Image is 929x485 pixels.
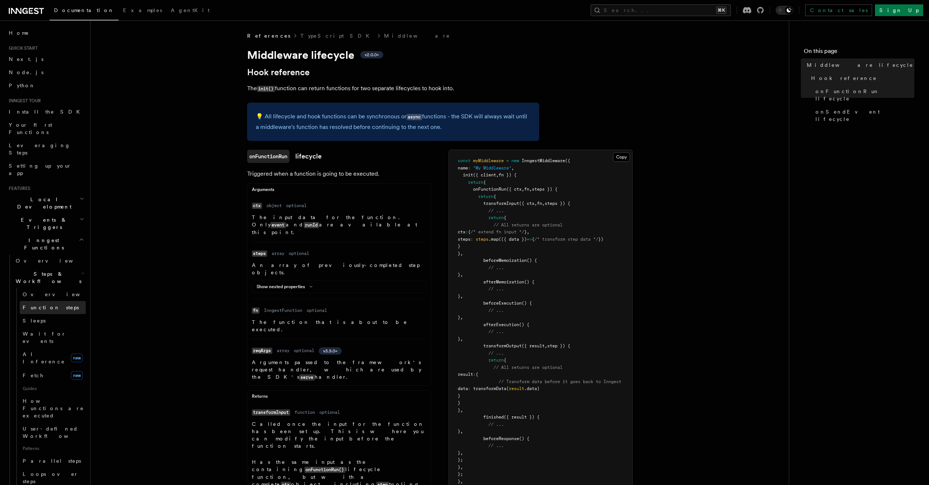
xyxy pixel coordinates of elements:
[488,308,504,313] span: // ...
[171,7,210,13] span: AgentKit
[458,372,473,377] span: result
[716,7,726,14] kbd: ⌘K
[247,393,431,402] div: Returns
[527,229,529,234] span: ,
[6,234,86,254] button: Inngest Functions
[598,237,603,242] span: })
[277,348,289,354] dd: array
[266,203,282,209] dd: object
[468,180,483,185] span: return
[119,2,166,20] a: Examples
[365,52,379,58] span: v2.0.0+
[473,386,506,391] span: transformData
[458,471,463,477] span: };
[6,118,86,139] a: Your first Functions
[13,267,86,288] button: Steps & Workflows
[488,286,504,291] span: // ...
[323,348,337,354] span: v3.9.0+
[252,203,262,209] code: ctx
[499,379,621,384] span: // Transform data before it goes back to Inngest
[13,254,86,267] a: Overview
[468,229,471,234] span: {
[9,83,35,88] span: Python
[304,222,319,228] code: runId
[522,187,524,192] span: ,
[813,105,914,126] a: onSendEvent lifecycle
[813,85,914,105] a: onFunctionRun lifecycle
[458,429,460,434] span: }
[504,215,506,220] span: {
[71,371,83,380] span: new
[6,98,41,104] span: Inngest tour
[264,308,302,313] dd: InngestFunction
[524,229,527,234] span: }
[471,229,524,234] span: /* extend fn input */
[299,374,315,381] code: serve
[875,4,923,16] a: Sign Up
[805,4,872,16] a: Contact sales
[483,343,522,348] span: transformOutput
[473,172,496,177] span: ({ client
[511,165,514,171] span: ,
[542,201,545,206] span: ,
[776,6,793,15] button: Toggle dark mode
[6,105,86,118] a: Install the SDK
[6,196,80,210] span: Local Development
[23,471,78,484] span: Loops over steps
[565,158,570,163] span: ({
[483,322,519,327] span: afterExecution
[6,193,86,213] button: Local Development
[524,386,540,391] span: .data)
[458,237,471,242] span: steps
[458,393,460,398] span: }
[247,67,310,77] a: Hook reference
[9,109,84,115] span: Install the SDK
[458,315,460,320] span: }
[460,450,463,455] span: ,
[488,358,504,363] span: return
[499,237,527,242] span: (({ data })
[483,301,522,306] span: beforeExecution
[247,83,539,94] p: The function can return functions for two separate lifecycles to hook into.
[509,386,524,391] span: result
[20,288,86,301] a: Overview
[23,331,66,344] span: Wait for events
[71,354,83,362] span: new
[460,408,463,413] span: ,
[522,301,532,306] span: () {
[494,222,563,228] span: // All returns are optional
[247,32,290,39] span: References
[9,163,72,176] span: Setting up your app
[483,436,519,441] span: beforeResponse
[247,150,289,163] code: onFunctionRun
[294,348,314,354] dd: optional
[460,294,463,299] span: ,
[6,159,86,180] a: Setting up your app
[252,214,426,236] p: The input data for the function. Only and are available at this point.
[460,272,463,277] span: ,
[458,386,468,391] span: data
[166,2,214,20] a: AgentKit
[300,32,374,39] a: TypeScript SDK
[476,237,488,242] span: steps
[252,261,426,276] p: An array of previously-completed step objects.
[483,258,527,263] span: beforeMemoization
[458,294,460,299] span: }
[247,150,322,163] a: onFunctionRunlifecycle
[471,237,473,242] span: :
[252,359,426,381] p: Arguments passed to the framework's request handler, which are used by the SDK's handler.
[460,465,463,470] span: ,
[613,152,630,162] button: Copy
[488,329,504,334] span: // ...
[807,61,913,69] span: Middleware lifecycle
[458,336,460,341] span: }
[527,237,532,242] span: =>
[286,203,307,209] dd: optional
[532,237,534,242] span: {
[483,279,524,284] span: afterMemoization
[537,201,542,206] span: fn
[473,165,511,171] span: "My Middleware"
[488,443,504,448] span: // ...
[252,420,426,450] p: Called once the input for the function has been set up. This is where you can modify the input be...
[519,436,529,441] span: () {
